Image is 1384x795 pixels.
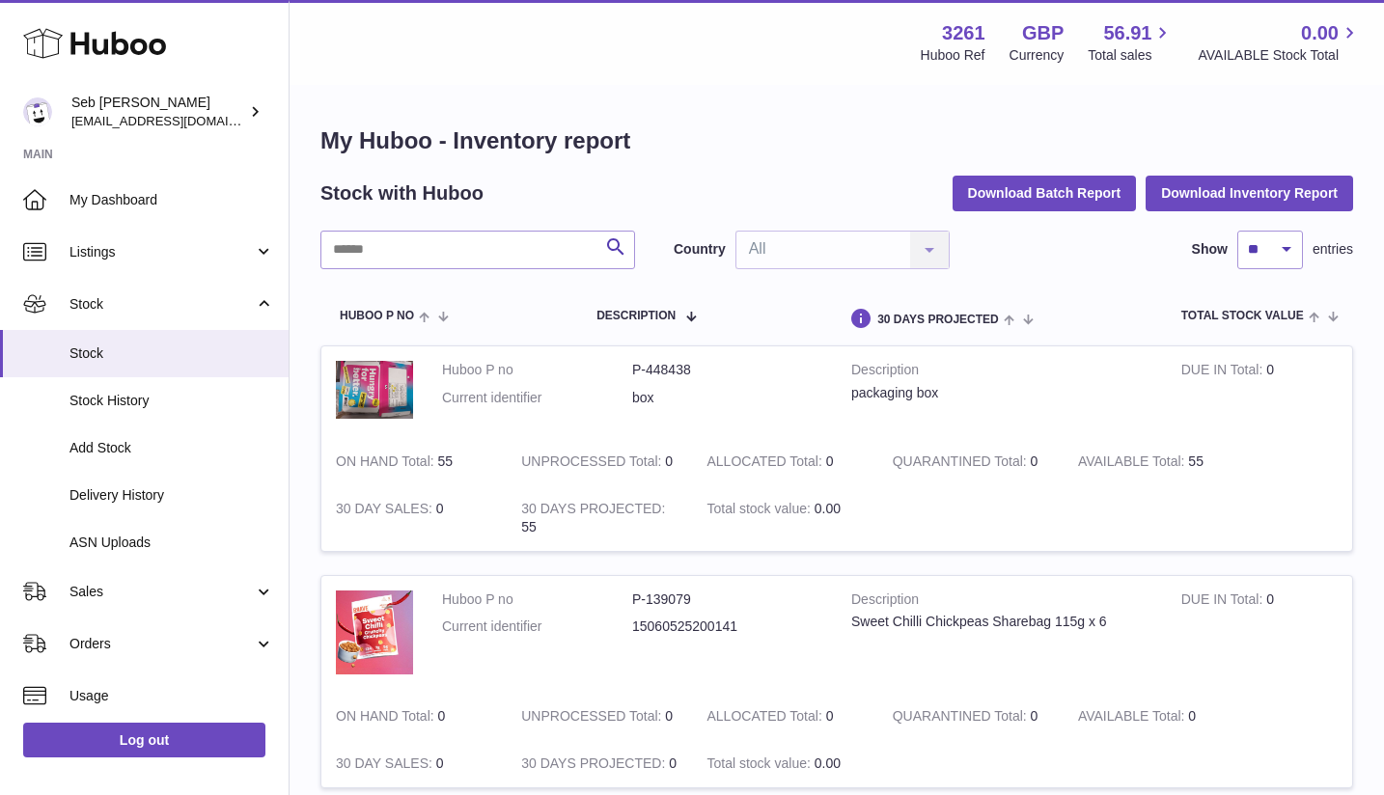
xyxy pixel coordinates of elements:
[1031,453,1038,469] span: 0
[1010,46,1065,65] div: Currency
[632,361,822,379] dd: P-448438
[69,486,274,505] span: Delivery History
[320,180,484,206] h2: Stock with Huboo
[336,501,436,521] strong: 30 DAY SALES
[69,392,274,410] span: Stock History
[851,613,1152,631] div: Sweet Chilli Chickpeas Sharebag 115g x 6
[71,113,284,128] span: [EMAIL_ADDRESS][DOMAIN_NAME]
[596,310,676,322] span: Description
[1181,310,1304,322] span: Total stock value
[321,693,507,740] td: 0
[507,740,692,787] td: 0
[1088,46,1174,65] span: Total sales
[69,243,254,261] span: Listings
[1301,20,1339,46] span: 0.00
[706,755,814,776] strong: Total stock value
[632,389,822,407] dd: box
[23,97,52,126] img: ecom@bravefoods.co.uk
[336,453,438,474] strong: ON HAND Total
[1064,693,1249,740] td: 0
[69,687,274,705] span: Usage
[69,344,274,363] span: Stock
[442,590,632,609] dt: Huboo P no
[942,20,985,46] strong: 3261
[921,46,985,65] div: Huboo Ref
[1064,438,1249,485] td: 55
[1078,708,1188,728] strong: AVAILABLE Total
[321,438,507,485] td: 55
[1078,453,1188,474] strong: AVAILABLE Total
[1146,176,1353,210] button: Download Inventory Report
[632,590,822,609] dd: P-139079
[851,361,1152,384] strong: Description
[1167,576,1352,694] td: 0
[69,583,254,601] span: Sales
[69,191,274,209] span: My Dashboard
[521,453,665,474] strong: UNPROCESSED Total
[851,384,1152,402] div: packaging box
[521,708,665,728] strong: UNPROCESSED Total
[507,693,692,740] td: 0
[442,361,632,379] dt: Huboo P no
[507,438,692,485] td: 0
[1313,240,1353,259] span: entries
[1198,20,1361,65] a: 0.00 AVAILABLE Stock Total
[953,176,1137,210] button: Download Batch Report
[336,590,413,674] img: product image
[507,485,692,551] td: 55
[69,534,274,552] span: ASN Uploads
[1181,591,1266,612] strong: DUE IN Total
[69,439,274,457] span: Add Stock
[23,723,265,757] a: Log out
[521,755,669,776] strong: 30 DAYS PROJECTED
[1192,240,1228,259] label: Show
[632,617,822,636] dd: 15060525200141
[521,501,665,521] strong: 30 DAYS PROJECTED
[877,314,999,326] span: 30 DAYS PROJECTED
[1022,20,1064,46] strong: GBP
[320,125,1353,156] h1: My Huboo - Inventory report
[706,453,825,474] strong: ALLOCATED Total
[1088,20,1174,65] a: 56.91 Total sales
[706,501,814,521] strong: Total stock value
[69,295,254,314] span: Stock
[1198,46,1361,65] span: AVAILABLE Stock Total
[336,708,438,728] strong: ON HAND Total
[674,240,726,259] label: Country
[340,310,414,322] span: Huboo P no
[692,438,877,485] td: 0
[1167,346,1352,438] td: 0
[815,755,841,771] span: 0.00
[71,94,245,130] div: Seb [PERSON_NAME]
[336,361,413,419] img: product image
[851,590,1152,614] strong: Description
[893,708,1031,728] strong: QUARANTINED Total
[442,389,632,407] dt: Current identifier
[706,708,825,728] strong: ALLOCATED Total
[1031,708,1038,724] span: 0
[1181,362,1266,382] strong: DUE IN Total
[893,453,1031,474] strong: QUARANTINED Total
[321,485,507,551] td: 0
[1103,20,1151,46] span: 56.91
[321,740,507,787] td: 0
[336,755,436,776] strong: 30 DAY SALES
[692,693,877,740] td: 0
[69,635,254,653] span: Orders
[442,617,632,636] dt: Current identifier
[815,501,841,516] span: 0.00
